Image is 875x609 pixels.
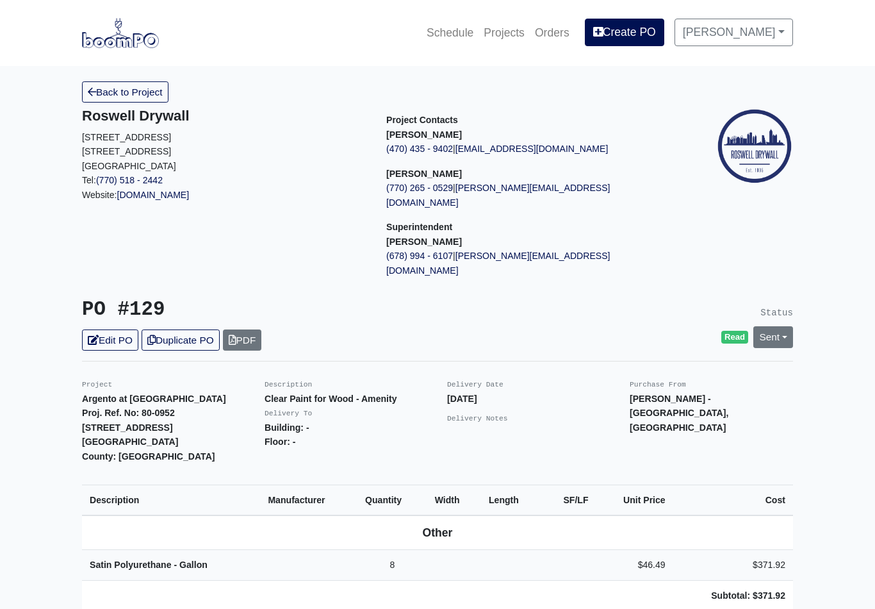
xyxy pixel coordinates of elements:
p: [PERSON_NAME] - [GEOGRAPHIC_DATA], [GEOGRAPHIC_DATA] [630,392,793,435]
p: | [386,142,671,156]
strong: Floor: - [265,437,295,447]
span: Project Contacts [386,115,458,125]
strong: [DATE] [447,394,477,404]
strong: [GEOGRAPHIC_DATA] [82,437,178,447]
p: Tel: [82,173,367,188]
small: Delivery To [265,410,312,417]
th: Cost [673,485,793,515]
th: Length [481,485,542,515]
strong: [PERSON_NAME] [386,237,462,247]
a: Create PO [585,19,664,46]
p: [STREET_ADDRESS] [82,130,367,145]
p: | [386,249,671,278]
a: Projects [478,19,530,47]
a: Duplicate PO [142,330,220,351]
a: [PERSON_NAME][EMAIL_ADDRESS][DOMAIN_NAME] [386,251,610,276]
small: Description [265,381,312,388]
a: (470) 435 - 9402 [386,144,453,154]
th: Width [427,485,481,515]
strong: [PERSON_NAME] [386,169,462,179]
a: PDF [223,330,262,351]
a: (770) 265 - 0529 [386,183,453,193]
strong: County: [GEOGRAPHIC_DATA] [82,451,215,462]
span: Read [721,331,749,344]
p: | [386,181,671,210]
th: Unit Price [596,485,673,515]
a: (770) 518 - 2442 [96,175,163,185]
a: Edit PO [82,330,138,351]
a: Orders [530,19,575,47]
strong: [STREET_ADDRESS] [82,422,173,433]
strong: Building: - [265,422,309,433]
th: Manufacturer [260,485,357,515]
a: [EMAIL_ADDRESS][DOMAIN_NAME] [455,144,609,154]
a: [PERSON_NAME][EMAIL_ADDRESS][DOMAIN_NAME] [386,183,610,208]
p: [GEOGRAPHIC_DATA] [82,159,367,174]
th: SF/LF [542,485,596,515]
a: [DOMAIN_NAME] [117,190,190,200]
strong: Satin Polyurethane - Gallon [90,560,208,570]
div: Website: [82,108,367,202]
h5: Roswell Drywall [82,108,367,124]
img: boomPO [82,18,159,47]
th: Description [82,485,260,515]
strong: Argento at [GEOGRAPHIC_DATA] [82,394,226,404]
h3: PO #129 [82,298,428,322]
th: Quantity [357,485,427,515]
a: Sent [753,326,793,347]
td: 8 [357,550,427,581]
small: Status [760,308,793,318]
p: [STREET_ADDRESS] [82,144,367,159]
span: Superintendent [386,222,452,232]
strong: [PERSON_NAME] [386,129,462,140]
strong: Clear Paint for Wood - Amenity [265,394,397,404]
small: Project [82,381,112,388]
a: Schedule [421,19,478,47]
a: (678) 994 - 6107 [386,251,453,261]
b: Other [423,526,453,539]
small: Delivery Date [447,381,503,388]
a: [PERSON_NAME] [675,19,793,46]
td: $46.49 [596,550,673,581]
strong: Proj. Ref. No: 80-0952 [82,408,175,418]
small: Purchase From [630,381,686,388]
small: Delivery Notes [447,415,508,422]
a: Back to Project [82,81,168,103]
td: $371.92 [673,550,793,581]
